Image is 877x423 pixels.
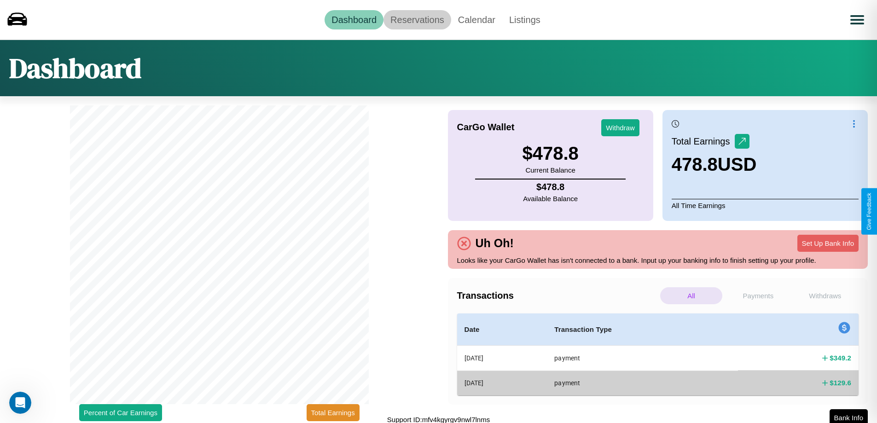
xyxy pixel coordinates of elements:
[307,404,360,421] button: Total Earnings
[465,324,540,335] h4: Date
[502,10,547,29] a: Listings
[457,371,547,395] th: [DATE]
[601,119,639,136] button: Withdraw
[547,371,738,395] th: payment
[672,154,757,175] h3: 478.8 USD
[457,346,547,371] th: [DATE]
[457,122,515,133] h4: CarGo Wallet
[9,392,31,414] iframe: Intercom live chat
[554,324,731,335] h4: Transaction Type
[727,287,789,304] p: Payments
[522,164,578,176] p: Current Balance
[830,353,851,363] h4: $ 349.2
[523,182,578,192] h4: $ 478.8
[451,10,502,29] a: Calendar
[672,199,859,212] p: All Time Earnings
[794,287,856,304] p: Withdraws
[797,235,859,252] button: Set Up Bank Info
[325,10,383,29] a: Dashboard
[830,378,851,388] h4: $ 129.6
[457,313,859,395] table: simple table
[471,237,518,250] h4: Uh Oh!
[457,254,859,267] p: Looks like your CarGo Wallet has isn't connected to a bank. Input up your banking info to finish ...
[457,290,658,301] h4: Transactions
[383,10,451,29] a: Reservations
[522,143,578,164] h3: $ 478.8
[547,346,738,371] th: payment
[844,7,870,33] button: Open menu
[866,193,872,230] div: Give Feedback
[523,192,578,205] p: Available Balance
[660,287,722,304] p: All
[9,49,141,87] h1: Dashboard
[672,133,735,150] p: Total Earnings
[79,404,162,421] button: Percent of Car Earnings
